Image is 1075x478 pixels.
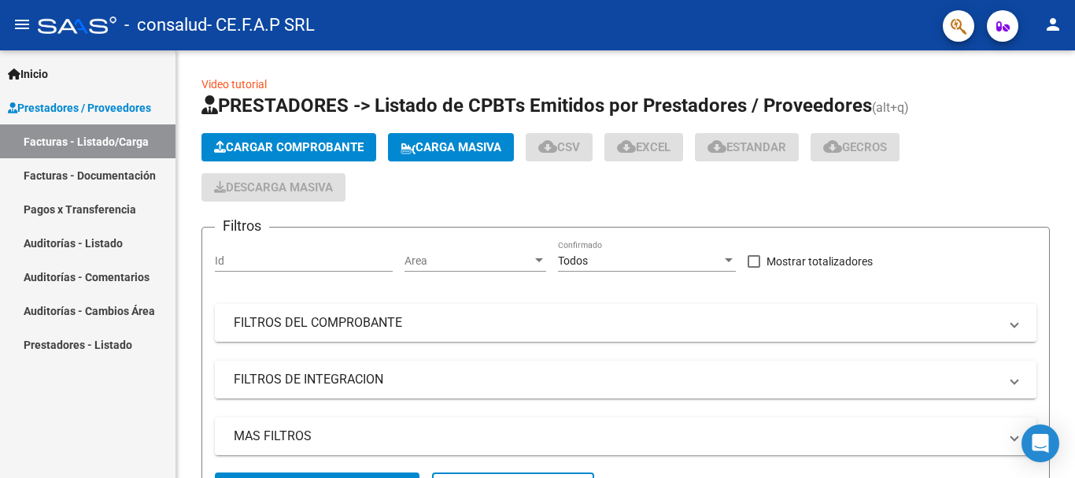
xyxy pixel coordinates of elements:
[201,133,376,161] button: Cargar Comprobante
[617,140,670,154] span: EXCEL
[707,137,726,156] mat-icon: cloud_download
[124,8,207,43] span: - consalud
[558,254,588,267] span: Todos
[388,133,514,161] button: Carga Masiva
[823,137,842,156] mat-icon: cloud_download
[201,173,345,202] app-download-masive: Descarga masiva de comprobantes (adjuntos)
[538,137,557,156] mat-icon: cloud_download
[617,137,636,156] mat-icon: cloud_download
[215,304,1036,342] mat-expansion-panel-header: FILTROS DEL COMPROBANTE
[405,254,532,268] span: Area
[201,173,345,202] button: Descarga Masiva
[8,99,151,117] span: Prestadores / Proveedores
[207,8,315,43] span: - CE.F.A.P SRL
[872,100,909,115] span: (alt+q)
[767,252,873,271] span: Mostrar totalizadores
[214,180,333,195] span: Descarga Masiva
[214,140,364,154] span: Cargar Comprobante
[201,94,872,117] span: PRESTADORES -> Listado de CPBTs Emitidos por Prestadores / Proveedores
[707,140,786,154] span: Estandar
[604,133,683,161] button: EXCEL
[8,65,48,83] span: Inicio
[215,215,269,237] h3: Filtros
[234,314,999,332] mat-panel-title: FILTROS DEL COMPROBANTE
[201,78,267,91] a: Video tutorial
[538,140,580,154] span: CSV
[215,361,1036,398] mat-expansion-panel-header: FILTROS DE INTEGRACION
[695,133,799,161] button: Estandar
[1021,424,1059,462] div: Open Intercom Messenger
[1044,15,1062,34] mat-icon: person
[401,140,501,154] span: Carga Masiva
[526,133,593,161] button: CSV
[811,133,900,161] button: Gecros
[234,428,999,445] mat-panel-title: MAS FILTROS
[13,15,31,34] mat-icon: menu
[823,140,887,154] span: Gecros
[234,371,999,388] mat-panel-title: FILTROS DE INTEGRACION
[215,417,1036,455] mat-expansion-panel-header: MAS FILTROS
